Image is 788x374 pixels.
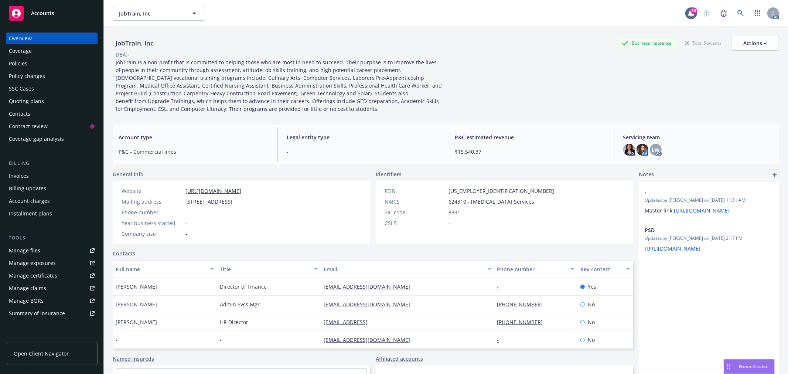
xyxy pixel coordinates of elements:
[9,183,46,194] div: Billing updates
[639,182,779,220] div: -Updatedby [PERSON_NAME] on [DATE] 11:51 AMMaster link:[URL][DOMAIN_NAME]
[645,197,773,204] span: Updated by [PERSON_NAME] on [DATE] 11:51 AM
[497,301,549,308] a: [PHONE_NUMBER]
[185,230,187,238] span: -
[724,360,733,374] div: Drag to move
[9,270,57,282] div: Manage certificates
[6,45,98,57] a: Coverage
[6,195,98,207] a: Account charges
[217,260,321,278] button: Title
[6,70,98,82] a: Policy changes
[455,148,605,156] span: $15,540.37
[324,301,416,308] a: [EMAIL_ADDRESS][DOMAIN_NAME]
[321,260,494,278] button: Email
[645,188,754,196] span: -
[6,170,98,182] a: Invoices
[9,170,29,182] div: Invoices
[122,208,182,216] div: Phone number
[122,230,182,238] div: Company size
[9,45,32,57] div: Coverage
[376,170,402,178] span: Identifiers
[9,195,50,207] div: Account charges
[116,300,157,308] span: [PERSON_NAME]
[623,133,773,141] span: Servicing team
[6,295,98,307] a: Manage BORs
[116,336,117,344] span: -
[122,198,182,205] div: Mailing address
[185,208,187,216] span: -
[494,260,577,278] button: Phone number
[385,219,446,227] div: CSLB
[185,187,241,194] a: [URL][DOMAIN_NAME]
[287,133,437,141] span: Legal entity type
[113,249,135,257] a: Contacts
[324,283,416,290] a: [EMAIL_ADDRESS][DOMAIN_NAME]
[6,3,98,24] a: Accounts
[9,257,56,269] div: Manage exposures
[9,282,46,294] div: Manage claims
[6,58,98,69] a: Policies
[220,318,248,326] span: HR Director
[9,83,34,95] div: SSC Cases
[9,33,32,44] div: Overview
[588,283,596,290] span: Yes
[119,10,183,17] span: JobTrain, Inc.
[6,245,98,256] a: Manage files
[113,6,205,21] button: JobTrain, Inc.
[645,207,773,214] p: Master link:
[14,350,69,357] span: Open Client Navigator
[580,265,622,273] div: Key contact
[122,219,182,227] div: Year business started
[6,160,98,167] div: Billing
[116,318,157,326] span: [PERSON_NAME]
[588,318,595,326] span: No
[497,319,549,326] a: [PHONE_NUMBER]
[674,207,730,214] a: [URL][DOMAIN_NAME]
[497,283,505,290] a: -
[6,33,98,44] a: Overview
[6,208,98,220] a: Installment plans
[6,183,98,194] a: Billing updates
[6,307,98,319] a: Summary of insurance
[122,187,182,195] div: Website
[6,257,98,269] a: Manage exposures
[448,198,534,205] span: 624310 - [MEDICAL_DATA] Services
[448,219,450,227] span: -
[220,336,222,344] span: -
[577,260,633,278] button: Key contact
[645,245,700,252] a: [URL][DOMAIN_NAME]
[113,38,158,48] div: JobTrain, Inc.
[739,363,768,370] span: Nova Assist
[116,283,157,290] span: [PERSON_NAME]
[6,334,98,341] div: Analytics hub
[731,36,779,51] button: Actions
[6,83,98,95] a: SSC Cases
[743,36,767,50] div: Actions
[9,307,65,319] div: Summary of insurance
[639,220,779,258] div: PSDUpdatedby [PERSON_NAME] on [DATE] 2:17 PM[URL][DOMAIN_NAME]
[185,198,232,205] span: [STREET_ADDRESS]
[448,208,460,216] span: 8331
[6,282,98,294] a: Manage claims
[113,355,154,363] a: Named insureds
[9,58,27,69] div: Policies
[113,170,144,178] span: General info
[645,226,754,234] span: PSD
[652,146,659,154] span: LW
[750,6,765,21] a: Switch app
[119,148,269,156] span: P&C - Commercial lines
[645,235,773,242] span: Updated by [PERSON_NAME] on [DATE] 2:17 PM
[724,359,775,374] button: Nova Assist
[6,95,98,107] a: Quoting plans
[497,265,566,273] div: Phone number
[324,336,416,343] a: [EMAIL_ADDRESS][DOMAIN_NAME]
[9,108,30,120] div: Contacts
[770,170,779,179] a: add
[376,355,423,363] a: Affiliated accounts
[9,295,44,307] div: Manage BORs
[185,219,187,227] span: -
[9,133,64,145] div: Coverage gap analysis
[588,300,595,308] span: No
[716,6,731,21] a: Report a Bug
[9,120,48,132] div: Contract review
